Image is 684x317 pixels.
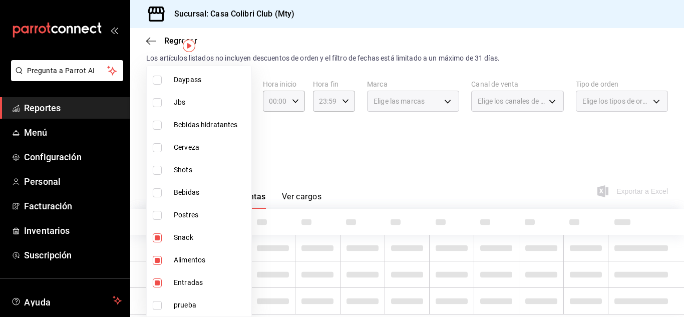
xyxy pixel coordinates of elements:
[174,120,247,130] span: Bebidas hidratantes
[174,142,247,153] span: Cerveza
[174,187,247,198] span: Bebidas
[174,277,247,288] span: Entradas
[183,40,195,52] img: Tooltip marker
[174,75,247,85] span: Daypass
[174,97,247,108] span: Jbs
[174,232,247,243] span: Snack
[174,255,247,265] span: Alimentos
[174,300,247,310] span: prueba
[174,210,247,220] span: Postres
[174,165,247,175] span: Shots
